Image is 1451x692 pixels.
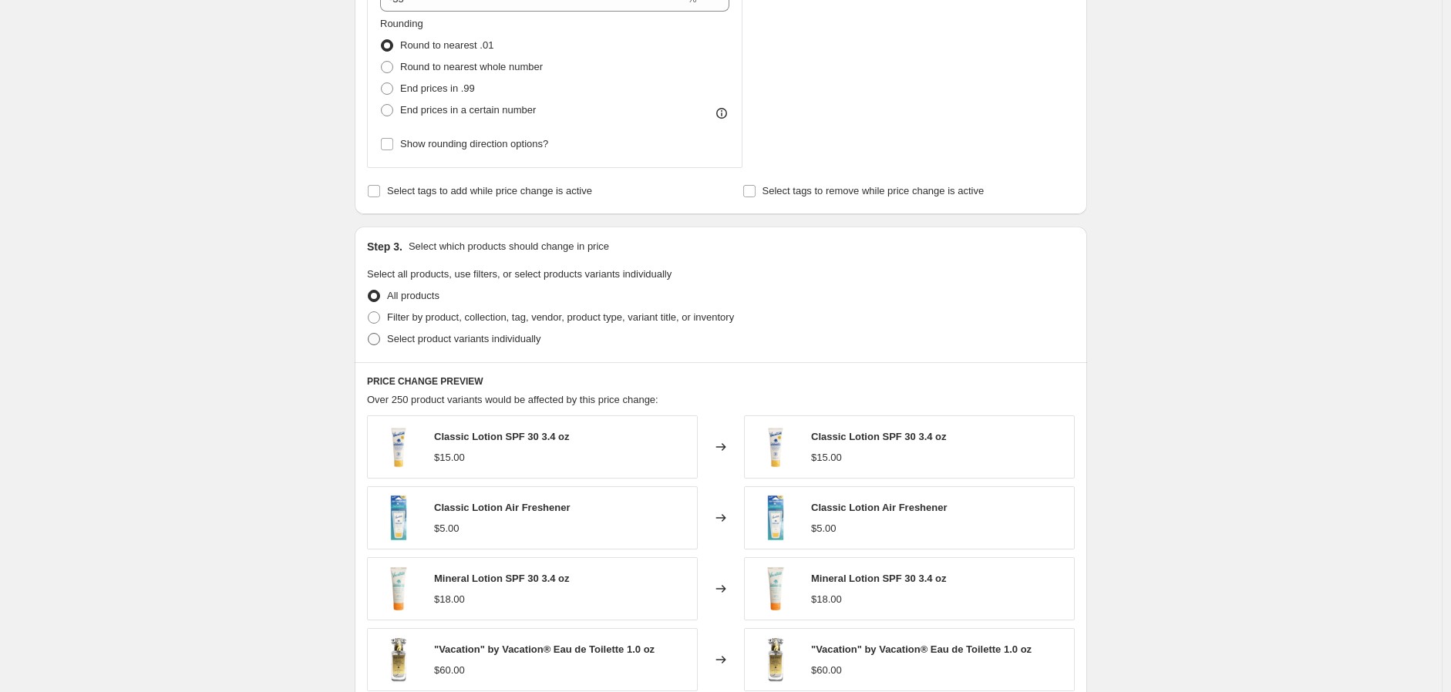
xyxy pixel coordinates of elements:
[752,637,799,683] img: edt-clean_5_80x.png
[409,239,609,254] p: Select which products should change in price
[752,424,799,470] img: Vacation_ClassicLotion-30_2A-Front_80x.png
[375,424,422,470] img: Vacation_ClassicLotion-30_2A-Front_80x.png
[387,311,734,323] span: Filter by product, collection, tag, vendor, product type, variant title, or inventory
[752,566,799,612] img: mineral_80x.png
[752,495,799,541] img: air-fresh_80x.png
[367,394,658,405] span: Over 250 product variants would be affected by this price change:
[400,138,548,149] span: Show rounding direction options?
[367,268,672,280] span: Select all products, use filters, or select products variants individually
[367,239,402,254] h2: Step 3.
[400,61,543,72] span: Round to nearest whole number
[367,375,1075,388] h6: PRICE CHANGE PREVIEW
[375,566,422,612] img: mineral_80x.png
[400,104,536,116] span: End prices in a certain number
[811,592,842,607] div: $18.00
[434,502,571,513] span: Classic Lotion Air Freshener
[811,431,947,442] span: Classic Lotion SPF 30 3.4 oz
[434,573,570,584] span: Mineral Lotion SPF 30 3.4 oz
[811,573,947,584] span: Mineral Lotion SPF 30 3.4 oz
[380,18,423,29] span: Rounding
[387,185,592,197] span: Select tags to add while price change is active
[387,333,540,344] span: Select product variants individually
[375,637,422,683] img: edt-clean_5_80x.png
[434,431,570,442] span: Classic Lotion SPF 30 3.4 oz
[811,663,842,678] div: $60.00
[811,502,948,513] span: Classic Lotion Air Freshener
[811,450,842,465] div: $15.00
[811,643,1032,655] span: "Vacation" by Vacation® Eau de Toilette 1.0 oz
[434,450,465,465] div: $15.00
[375,495,422,541] img: air-fresh_80x.png
[434,592,465,607] div: $18.00
[434,643,655,655] span: "Vacation" by Vacation® Eau de Toilette 1.0 oz
[387,290,439,301] span: All products
[434,521,460,536] div: $5.00
[400,39,493,51] span: Round to nearest .01
[434,663,465,678] div: $60.00
[763,185,985,197] span: Select tags to remove while price change is active
[811,521,837,536] div: $5.00
[400,82,475,94] span: End prices in .99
